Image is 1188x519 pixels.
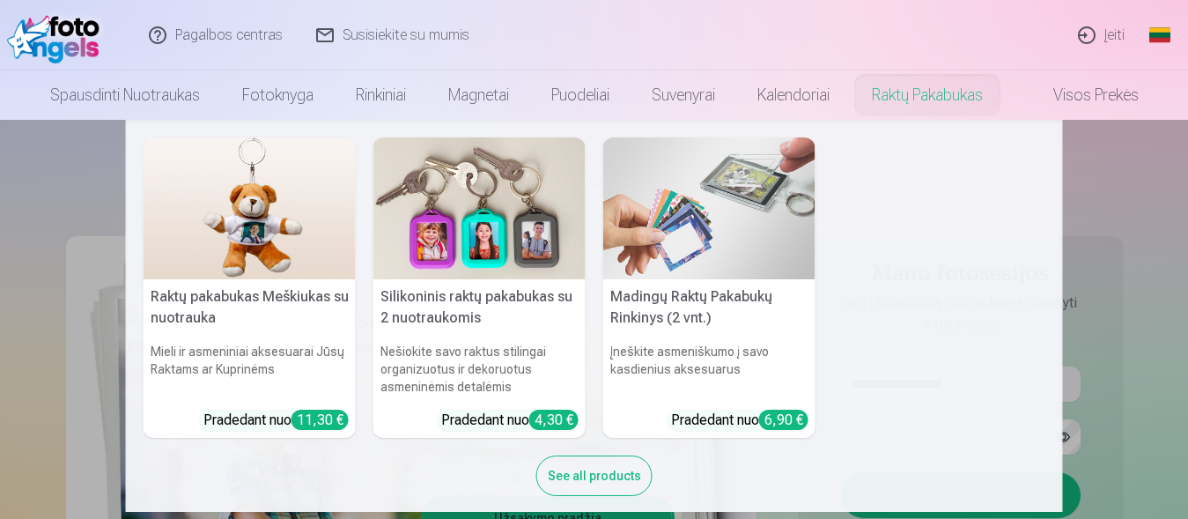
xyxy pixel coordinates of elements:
h5: Madingų Raktų Pakabukų Rinkinys (2 vnt.) [603,279,815,336]
div: See all products [536,456,653,496]
a: Suvenyrai [631,70,736,120]
div: Pradedant nuo [671,410,808,431]
a: Visos prekės [1004,70,1160,120]
a: Silikoninis raktų pakabukas su 2 nuotraukomisSilikoninis raktų pakabukas su 2 nuotraukomisNešioki... [373,137,586,438]
h6: Nešiokite savo raktus stilingai organizuotus ir dekoruotus asmeninėmis detalėmis [373,336,586,403]
h5: Silikoninis raktų pakabukas su 2 nuotraukomis [373,279,586,336]
img: Silikoninis raktų pakabukas su 2 nuotraukomis [373,137,586,279]
div: 11,30 € [291,410,349,430]
h6: Įneškite asmeniškumo į savo kasdienius aksesuarus [603,336,815,403]
h6: Mieli ir asmeniniai aksesuarai Jūsų Raktams ar Kuprinėms [144,336,356,403]
a: Spausdinti nuotraukas [29,70,221,120]
a: Rinkiniai [335,70,427,120]
a: Madingų Raktų Pakabukų Rinkinys (2 vnt.)Madingų Raktų Pakabukų Rinkinys (2 vnt.)Įneškite asmenišk... [603,137,815,438]
a: Kalendoriai [736,70,851,120]
h5: Raktų pakabukas Meškiukas su nuotrauka [144,279,356,336]
div: 6,90 € [759,410,808,430]
a: Raktų pakabukas [851,70,1004,120]
a: Magnetai [427,70,530,120]
div: Pradedant nuo [203,410,349,431]
a: Raktų pakabukas Meškiukas su nuotraukaRaktų pakabukas Meškiukas su nuotraukaMieli ir asmeniniai a... [144,137,356,438]
a: See all products [536,465,653,484]
img: Madingų Raktų Pakabukų Rinkinys (2 vnt.) [603,137,815,279]
img: Raktų pakabukas Meškiukas su nuotrauka [144,137,356,279]
img: /fa2 [7,7,108,63]
a: Puodeliai [530,70,631,120]
a: Fotoknyga [221,70,335,120]
div: Pradedant nuo [441,410,579,431]
div: 4,30 € [529,410,579,430]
